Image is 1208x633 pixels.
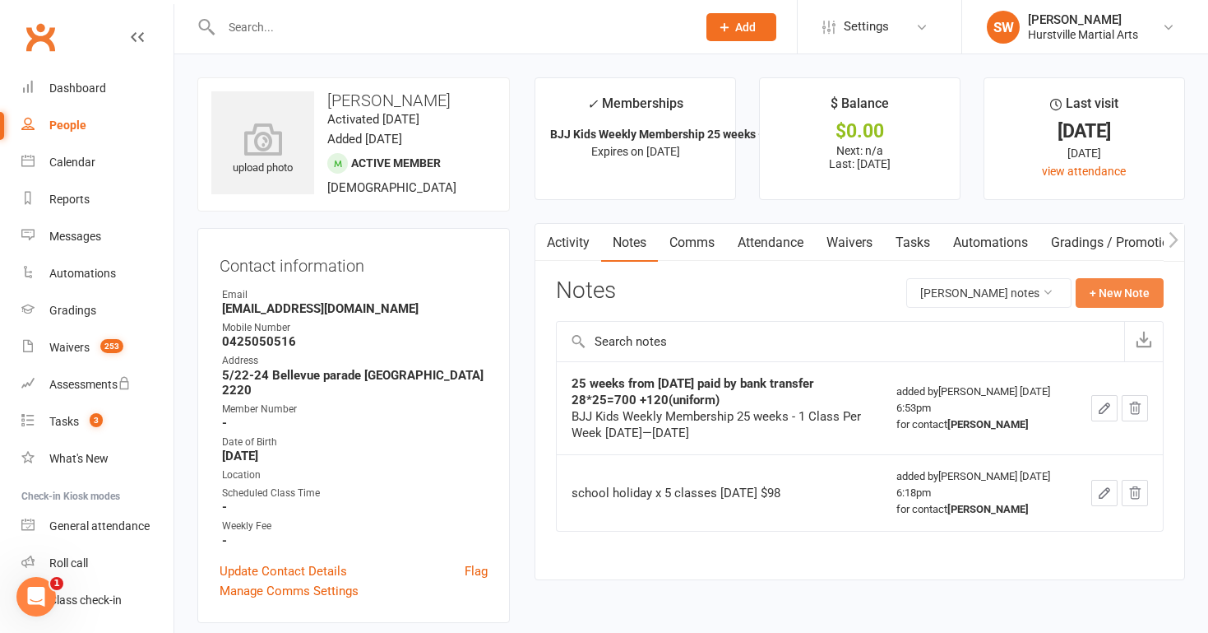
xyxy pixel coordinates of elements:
[49,304,96,317] div: Gradings
[49,593,122,607] div: Class check-in
[222,301,488,316] strong: [EMAIL_ADDRESS][DOMAIN_NAME]
[20,16,61,58] a: Clubworx
[49,267,116,280] div: Automations
[220,561,347,581] a: Update Contact Details
[49,230,101,243] div: Messages
[49,341,90,354] div: Waivers
[896,501,1062,518] div: for contact
[21,366,174,403] a: Assessments
[222,416,488,431] strong: -
[21,508,174,545] a: General attendance kiosk mode
[327,132,402,147] time: Added [DATE]
[572,376,814,407] strong: 25 weeks from [DATE] paid by bank transfer 28*25=700 +120(uniform)
[222,500,488,514] strong: -
[844,8,889,45] span: Settings
[906,278,1071,308] button: [PERSON_NAME] notes
[535,224,601,262] a: Activity
[222,287,488,303] div: Email
[222,368,488,398] strong: 5/22-24 Bellevue parade [GEOGRAPHIC_DATA] 2220
[222,468,488,483] div: Location
[775,123,945,140] div: $0.00
[21,403,174,440] a: Tasks 3
[16,577,56,617] iframe: Intercom live chat
[49,119,86,132] div: People
[49,519,150,533] div: General attendance
[601,224,658,262] a: Notes
[222,519,488,534] div: Weekly Fee
[942,224,1039,262] a: Automations
[1076,278,1164,308] button: + New Note
[896,384,1062,433] div: added by [PERSON_NAME] [DATE] 6:53pm
[21,255,174,292] a: Automations
[896,468,1062,518] div: added by [PERSON_NAME] [DATE] 6:18pm
[1042,165,1126,178] a: view attendance
[947,503,1029,515] strong: [PERSON_NAME]
[21,329,174,366] a: Waivers 253
[706,13,776,41] button: Add
[999,144,1169,162] div: [DATE]
[587,93,683,123] div: Memberships
[220,581,359,601] a: Manage Comms Settings
[735,21,756,34] span: Add
[21,292,174,329] a: Gradings
[49,156,95,169] div: Calendar
[222,402,488,417] div: Member Number
[591,145,680,158] span: Expires on [DATE]
[21,545,174,582] a: Roll call
[222,533,488,548] strong: -
[557,322,1124,361] input: Search notes
[658,224,726,262] a: Comms
[831,93,889,123] div: $ Balance
[1039,224,1195,262] a: Gradings / Promotions
[999,123,1169,140] div: [DATE]
[49,378,131,391] div: Assessments
[100,339,123,353] span: 253
[947,418,1029,431] strong: [PERSON_NAME]
[21,144,174,181] a: Calendar
[572,485,867,501] div: school holiday x 5 classes [DATE] $98
[220,250,488,275] h3: Contact information
[21,181,174,218] a: Reports
[222,334,488,349] strong: 0425050516
[327,112,419,127] time: Activated [DATE]
[49,415,79,428] div: Tasks
[222,486,488,501] div: Scheduled Class Time
[550,128,795,141] strong: BJJ Kids Weekly Membership 25 weeks - 1 Cl...
[21,582,174,619] a: Class kiosk mode
[222,449,488,463] strong: [DATE]
[216,16,685,39] input: Search...
[21,70,174,107] a: Dashboard
[222,435,488,450] div: Date of Birth
[211,123,314,177] div: upload photo
[572,408,867,441] div: BJJ Kids Weekly Membership 25 weeks - 1 Class Per Week [DATE]—[DATE]
[1028,27,1138,42] div: Hurstville Martial Arts
[351,156,441,170] span: Active member
[222,353,488,369] div: Address
[49,193,90,206] div: Reports
[49,81,106,95] div: Dashboard
[90,413,103,427] span: 3
[49,556,88,570] div: Roll call
[222,320,488,336] div: Mobile Number
[211,91,496,109] h3: [PERSON_NAME]
[50,577,63,590] span: 1
[21,218,174,255] a: Messages
[587,96,598,112] i: ✓
[1050,93,1118,123] div: Last visit
[21,107,174,144] a: People
[21,440,174,477] a: What's New
[815,224,884,262] a: Waivers
[987,11,1020,44] div: SW
[465,561,488,581] a: Flag
[49,452,109,465] div: What's New
[726,224,815,262] a: Attendance
[884,224,942,262] a: Tasks
[775,144,945,170] p: Next: n/a Last: [DATE]
[327,180,456,195] span: [DEMOGRAPHIC_DATA]
[556,278,616,308] h3: Notes
[896,417,1062,433] div: for contact
[1028,12,1138,27] div: [PERSON_NAME]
